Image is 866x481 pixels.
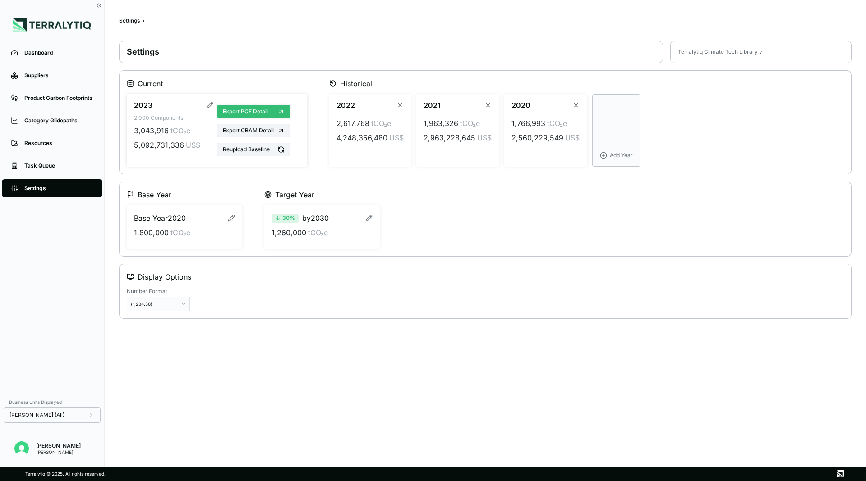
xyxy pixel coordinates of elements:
button: (1,234.56) [127,297,190,311]
div: Resources [24,140,93,147]
span: 3,043,916 [134,125,169,136]
span: 2020 [511,100,530,111]
div: Product Carbon Footprints [24,94,93,102]
span: 1,766,993 [511,118,545,129]
button: Export CBAM Detail [217,124,290,137]
button: Open user button [11,438,32,459]
span: Base Year [138,189,171,200]
span: 2022 [336,100,355,111]
span: US$ [389,132,404,143]
div: Business Units Displayed [4,397,101,407]
div: Settings [24,185,93,192]
span: tCO₂e [460,118,480,129]
span: US$ [477,132,492,143]
img: Logo [13,18,91,32]
span: tCO₂e [170,125,190,136]
span: 5,092,731,336 [134,140,184,150]
span: Base Year 2020 [134,213,186,224]
div: Settings [119,17,140,24]
span: 2,617,768 [336,118,369,129]
span: 1,800,000 [134,227,169,238]
span: by 2030 [302,213,329,224]
span: 4,248,356,480 [336,132,387,143]
button: Add Year [592,94,640,167]
span: tCO₂e [170,227,190,238]
div: Category Glidepaths [24,117,93,124]
span: › [143,17,145,24]
span: tCO₂e [371,118,391,129]
span: Target Year [275,189,314,200]
span: 1,963,326 [424,118,458,129]
span: US$ [565,132,580,143]
button: Reupload Baseline [217,143,290,156]
div: Task Queue [24,162,93,169]
span: Current [138,78,163,89]
span: 2,560,229,549 [511,132,563,143]
div: Terralytiq Climate Tech Library v [678,48,762,56]
div: 2,000 Components [134,114,213,121]
div: [PERSON_NAME] [36,449,81,455]
button: Export PCF Detail [217,105,290,118]
img: Siya Sindhani [14,441,29,456]
span: 2,963,228,645 [424,132,475,143]
span: 30 % [282,215,295,222]
span: Export PCF Detail [223,108,268,115]
span: Display Options [138,271,191,282]
div: Suppliers [24,72,93,79]
label: Number Format [127,288,190,295]
div: Dashboard [24,49,93,56]
span: US$ [186,140,200,150]
span: tCO₂e [308,227,328,238]
span: 2023 [134,100,152,111]
span: [PERSON_NAME] (All) [9,411,64,419]
span: tCO₂e [547,118,567,129]
div: [PERSON_NAME] [36,442,81,449]
span: Export CBAM Detail [223,127,274,134]
span: Add Year [610,152,633,159]
h1: Settings [127,47,655,57]
span: Historical [340,78,372,89]
span: 2021 [424,100,441,111]
span: 1,260,000 [272,227,306,238]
